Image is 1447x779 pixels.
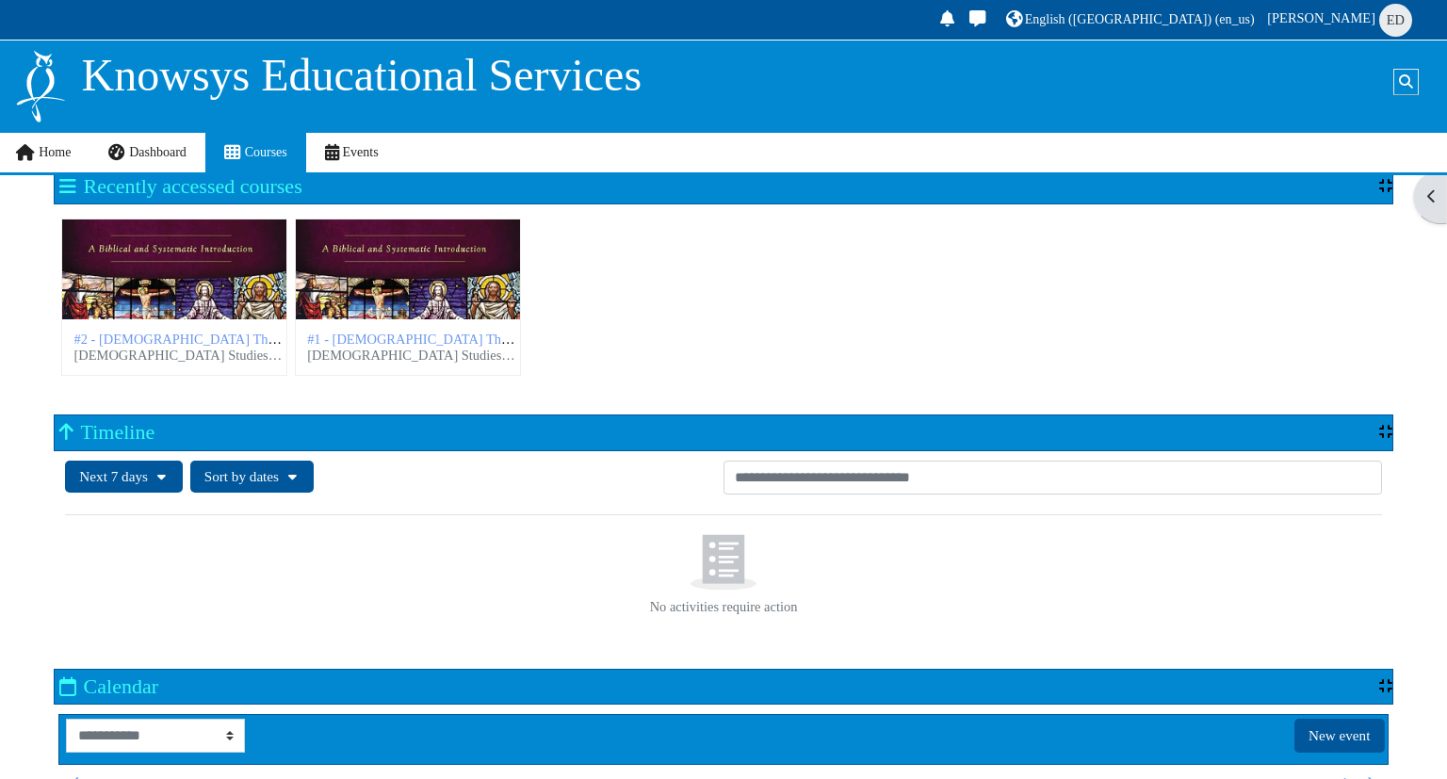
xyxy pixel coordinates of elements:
[306,133,398,172] a: Events
[1267,10,1375,25] span: [PERSON_NAME]
[204,468,279,484] span: Sort by dates
[14,133,397,172] nav: Site links
[58,599,1390,615] p: No activities require action
[205,133,306,172] a: Courses
[129,145,187,159] span: Dashboard
[74,332,305,347] a: #2 - [DEMOGRAPHIC_DATA] Theology
[965,6,993,35] a: Toggle messaging drawer There are 0 unread conversations
[59,174,302,198] h2: Recently accessed courses
[343,145,379,159] span: Events
[190,461,314,494] button: Sort timeline items
[59,420,155,444] h2: Timeline
[307,332,538,347] a: #1 - [DEMOGRAPHIC_DATA] Theology
[1379,178,1392,193] div: Show / hide the block
[89,133,204,172] a: Dashboard
[1379,678,1392,693] div: Show / hide the block
[1294,719,1385,753] button: New event
[1264,2,1418,38] a: User menu
[1003,6,1258,35] a: English ([GEOGRAPHIC_DATA]) ‎(en_us)‎
[14,48,67,124] img: Logo
[65,461,183,494] button: Filter timeline by date
[79,468,148,484] span: Next 7 days
[1025,12,1255,26] span: English ([GEOGRAPHIC_DATA]) ‎(en_us)‎
[82,48,642,103] p: Knowsys Educational Services
[74,348,284,364] span: [DEMOGRAPHIC_DATA] Studies Courses
[245,145,287,159] span: Courses
[1379,424,1392,439] div: Show / hide the block
[967,10,988,26] i: Toggle messaging drawer
[935,6,961,35] div: Show notification window with no new notifications
[307,348,516,364] span: [DEMOGRAPHIC_DATA] Studies Courses
[39,145,71,159] span: Home
[59,674,158,698] h2: Calendar
[1379,4,1412,37] span: Ethan De Ruig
